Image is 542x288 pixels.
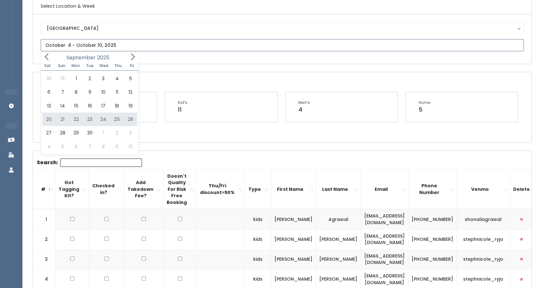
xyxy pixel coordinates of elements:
span: September 16, 2025 [83,99,96,113]
td: kids [245,249,271,269]
span: September 19, 2025 [124,99,137,113]
span: October 4, 2025 [42,140,56,153]
td: stephnicole_ryjo [457,229,510,249]
span: October 5, 2025 [56,140,69,153]
span: September 7, 2025 [56,85,69,99]
span: Tue [83,64,97,68]
span: September 2, 2025 [83,72,96,85]
span: September 3, 2025 [96,72,110,85]
span: September 23, 2025 [83,113,96,126]
th: Last Name: activate to sort column ascending [316,169,361,209]
label: Search: [37,158,142,167]
th: Got Tagging Kit?: activate to sort column ascending [55,169,89,209]
th: Phone Number: activate to sort column ascending [408,169,457,209]
span: Mon [69,64,83,68]
span: October 7, 2025 [83,140,96,153]
span: September 8, 2025 [69,85,83,99]
span: September 13, 2025 [42,99,56,113]
th: Doesn't Quality For Risk Free Booking : activate to sort column ascending [163,169,197,209]
span: September 26, 2025 [124,113,137,126]
span: Fri [125,64,139,68]
th: #: activate to sort column descending [33,169,55,209]
span: September 10, 2025 [96,85,110,99]
input: Search: [60,158,142,167]
span: Sat [41,64,55,68]
span: Wed [97,64,111,68]
span: September 4, 2025 [110,72,124,85]
span: September [66,55,96,60]
td: kids [245,209,271,229]
td: [EMAIL_ADDRESS][DOMAIN_NAME] [361,249,408,269]
td: [PHONE_NUMBER] [408,209,457,229]
td: [PERSON_NAME] [271,229,316,249]
span: October 1, 2025 [96,126,110,140]
span: September 21, 2025 [56,113,69,126]
span: September 6, 2025 [42,85,56,99]
span: September 20, 2025 [42,113,56,126]
div: 11 [178,106,187,114]
div: Home [419,100,430,106]
td: [PHONE_NUMBER] [408,249,457,269]
td: 2 [33,229,55,249]
span: September 14, 2025 [56,99,69,113]
td: stephnicole_ryjo [457,249,510,269]
span: September 29, 2025 [69,126,83,140]
span: August 31, 2025 [56,72,69,85]
th: Delete: activate to sort column ascending [510,169,538,209]
div: Men's [298,100,310,106]
td: shonaliagrawal [457,209,510,229]
span: October 9, 2025 [110,140,124,153]
td: [PERSON_NAME] [271,249,316,269]
div: 4 [298,106,310,114]
td: 1 [33,209,55,229]
th: Email: activate to sort column ascending [361,169,408,209]
span: September 18, 2025 [110,99,124,113]
input: October 4 - October 10, 2025 [41,39,524,51]
th: First Name: activate to sort column ascending [271,169,316,209]
span: September 28, 2025 [56,126,69,140]
span: Sun [54,64,69,68]
th: Type: activate to sort column ascending [245,169,271,209]
span: October 2, 2025 [110,126,124,140]
span: September 11, 2025 [110,85,124,99]
th: Venmo: activate to sort column ascending [457,169,510,209]
td: Agrawal [316,209,361,229]
span: October 6, 2025 [69,140,83,153]
span: September 5, 2025 [124,72,137,85]
td: [PERSON_NAME] [316,249,361,269]
td: 3 [33,249,55,269]
span: Thu [111,64,125,68]
span: September 1, 2025 [69,72,83,85]
th: Checked in?: activate to sort column ascending [89,169,124,209]
span: September 12, 2025 [124,85,137,99]
div: [GEOGRAPHIC_DATA] [47,25,518,32]
span: August 30, 2025 [42,72,56,85]
span: September 9, 2025 [83,85,96,99]
input: Year [96,54,115,62]
span: September 17, 2025 [96,99,110,113]
td: [EMAIL_ADDRESS][DOMAIN_NAME] [361,229,408,249]
td: [EMAIL_ADDRESS][DOMAIN_NAME] [361,209,408,229]
span: October 3, 2025 [124,126,137,140]
th: Thu/Fri discount&gt;50%: activate to sort column ascending [197,169,245,209]
span: September 27, 2025 [42,126,56,140]
th: Add Takedown Fee?: activate to sort column ascending [124,169,163,209]
span: September 30, 2025 [83,126,96,140]
td: kids [245,229,271,249]
span: October 10, 2025 [124,140,137,153]
span: October 8, 2025 [96,140,110,153]
button: [GEOGRAPHIC_DATA] [41,22,524,34]
td: [PHONE_NUMBER] [408,229,457,249]
div: 5 [419,106,430,114]
div: Kid's [178,100,187,106]
span: September 15, 2025 [69,99,83,113]
td: [PERSON_NAME] [316,229,361,249]
td: [PERSON_NAME] [271,209,316,229]
span: September 24, 2025 [96,113,110,126]
span: September 22, 2025 [69,113,83,126]
span: September 25, 2025 [110,113,124,126]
